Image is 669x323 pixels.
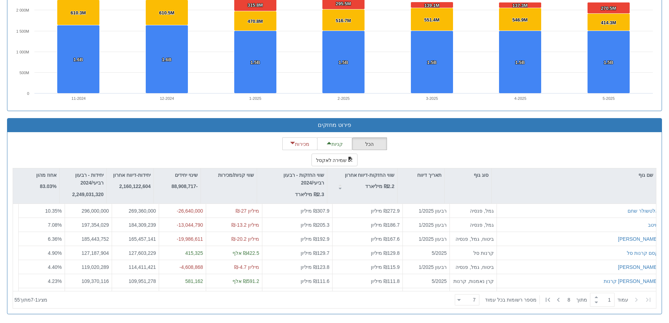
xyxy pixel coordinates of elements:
button: אלטשולר שחם [628,207,658,214]
font: ביטוח, גמל, פנסיה [455,264,494,270]
font: [PERSON_NAME] קרנות [604,278,658,284]
font: אחוז מהון [36,172,57,178]
tspan: 610.3M [71,10,86,15]
button: מיטב [648,221,658,228]
font: 109,951,278 [129,278,156,284]
button: קניות [317,137,352,150]
font: 2,249,031,320 [72,192,104,197]
font: 7 [31,297,34,303]
tspan: 516.7M [336,18,351,23]
font: 8 [568,297,570,303]
font: ביטוח, גמל, פנסיה [455,236,494,241]
tspan: 610.5M [159,10,174,15]
font: שם גוף [638,172,653,178]
font: [PERSON_NAME] [618,264,658,270]
font: % [58,264,62,270]
font: 6.36 [48,236,57,241]
tspan: 414.3M [601,20,616,25]
font: -19,986,611 [177,236,203,241]
font: -26,640,000 [177,208,203,214]
font: מתוך [576,297,587,303]
font: 109,370,116 [81,278,109,284]
font: 197,354,029 [81,222,109,227]
font: [PERSON_NAME] [618,236,658,241]
text: 5-2025 [603,96,615,101]
font: 184,309,239 [129,222,156,227]
font: 5/2025 [432,250,447,256]
font: שווי החזקות-דיווח אחרון [345,172,394,178]
tspan: 1 000M [16,50,29,54]
font: ₪591.2 אלף [232,278,259,284]
font: תאריך דיווח [417,172,441,178]
font: ₪111.6 מיליון [301,278,329,284]
tspan: 1.5B [250,60,260,65]
font: שווי קניות/מכירות [218,172,254,178]
font: יחידות-דיווח אחרון [113,172,151,178]
font: גמל, פנסיה [470,208,494,214]
button: שמירה לאקסל [311,154,358,166]
font: 581,162 [185,278,203,284]
font: 4.90 [48,250,57,256]
font: 55 [14,297,20,303]
font: מיטב [648,222,658,227]
button: קסם קרנות סל [627,249,658,256]
tspan: 1.6B [73,57,83,62]
font: ₪115.9 מיליון [371,264,400,270]
font: פירוט מחזקים [318,122,351,128]
font: 83.03% [40,183,57,189]
font: % [58,208,62,214]
font: ₪2.3 מיליארד [295,192,324,197]
font: 296,000,000 [81,208,109,214]
font: 269,360,000 [129,208,156,214]
button: מכירות [282,137,317,150]
font: % [58,278,62,284]
font: ₪192.9 מיליון [301,236,329,241]
tspan: 546.9M [512,17,527,22]
font: רבעון 1/2025 [419,236,447,241]
font: ₪123.8 מיליון [301,264,329,270]
tspan: 1.5B [427,60,437,65]
tspan: 315.8M [248,2,263,8]
font: % [58,236,62,241]
tspan: 2 000M [16,8,29,12]
button: הכל [352,137,387,150]
font: יחידות - רבעון רביעי/2024 [75,172,104,186]
font: 127,603,229 [129,250,156,256]
font: 4.40 [48,264,57,270]
button: [PERSON_NAME] קרנות [604,277,658,284]
font: 1 [35,297,38,303]
font: קניות [332,141,343,147]
text: 12-2024 [160,96,174,101]
font: קרן נאמנות, קרנות סל [446,278,494,284]
tspan: 295.5M [336,1,351,6]
tspan: 137.3M [512,3,527,8]
font: 10.35 [45,208,58,214]
font: עמוד [617,297,628,303]
font: ₪272.9 מיליון [371,208,400,214]
font: מתוך [20,297,31,303]
tspan: 1.5B [604,60,613,65]
font: ₪129.7 מיליון [301,250,329,256]
font: ₪129.8 מיליון [371,250,400,256]
font: ₪205.3 מיליון [301,222,329,227]
tspan: 1.5B [515,60,525,65]
font: % [58,250,62,256]
font: ₪-20.2 מיליון [231,236,259,241]
font: גמל, פנסיה [470,222,494,227]
font: שינוי יחידים [175,172,198,178]
font: ₪307.9 מיליון [301,208,329,214]
font: -13,044,790 [177,222,203,227]
font: -4,608,868 [179,264,203,270]
text: 2-2025 [337,96,349,101]
font: מכירות [295,141,309,147]
button: [PERSON_NAME] [618,263,658,270]
font: קסם קרנות סל [627,250,658,256]
font: ₪186.7 מיליון [371,222,400,227]
font: 2,160,122,604 [119,183,151,189]
font: 4.23 [48,278,57,284]
font: 7.08 [48,222,57,227]
font: שווי החזקות - רבעון רביעי/2024 [283,172,324,186]
font: ₪2.2 מיליארד [365,183,394,189]
font: 185,443,752 [81,236,109,241]
font: 127,187,904 [81,250,109,256]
